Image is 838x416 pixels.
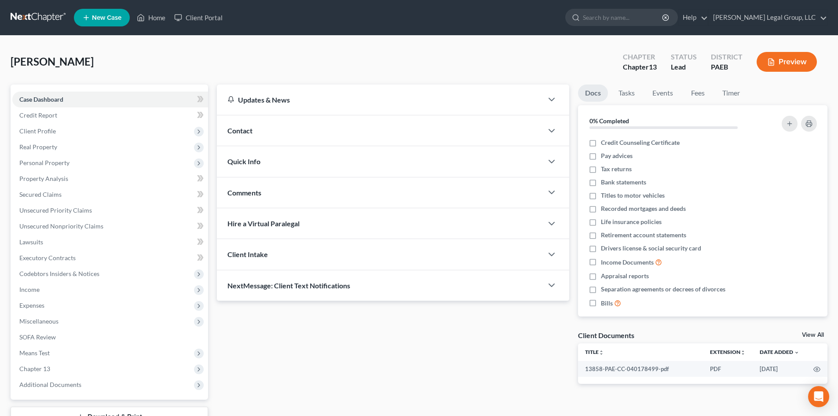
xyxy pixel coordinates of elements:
span: Chapter 13 [19,365,50,372]
div: Chapter [623,62,657,72]
span: Miscellaneous [19,317,59,325]
span: [PERSON_NAME] [11,55,94,68]
a: [PERSON_NAME] Legal Group, LLC [709,10,827,26]
span: Personal Property [19,159,70,166]
a: SOFA Review [12,329,208,345]
div: District [711,52,743,62]
span: Retirement account statements [601,231,686,239]
span: NextMessage: Client Text Notifications [227,281,350,290]
span: Bills [601,299,613,308]
span: Credit Report [19,111,57,119]
i: expand_more [794,350,799,355]
span: Tax returns [601,165,632,173]
span: Unsecured Nonpriority Claims [19,222,103,230]
span: 13 [649,63,657,71]
button: Preview [757,52,817,72]
span: Expenses [19,302,44,309]
i: unfold_more [740,350,746,355]
a: Property Analysis [12,171,208,187]
span: Income [19,286,40,293]
a: Client Portal [170,10,227,26]
span: Lawsuits [19,238,43,246]
a: Titleunfold_more [585,349,604,355]
a: Help [678,10,708,26]
a: Home [132,10,170,26]
div: Lead [671,62,697,72]
a: Tasks [611,85,642,102]
span: Titles to motor vehicles [601,191,665,200]
td: [DATE] [753,361,806,377]
a: View All [802,332,824,338]
a: Date Added expand_more [760,349,799,355]
span: Secured Claims [19,191,62,198]
span: Hire a Virtual Paralegal [227,219,300,228]
i: unfold_more [599,350,604,355]
td: PDF [703,361,753,377]
a: Unsecured Priority Claims [12,202,208,218]
span: Property Analysis [19,175,68,182]
div: Open Intercom Messenger [808,386,829,407]
span: Real Property [19,143,57,151]
span: Contact [227,126,252,135]
span: Means Test [19,349,50,357]
a: Docs [578,85,608,102]
a: Events [645,85,680,102]
span: Income Documents [601,258,654,267]
input: Search by name... [583,9,663,26]
span: Appraisal reports [601,272,649,280]
span: Additional Documents [19,381,81,388]
strong: 0% Completed [589,117,629,125]
a: Executory Contracts [12,250,208,266]
span: Case Dashboard [19,96,63,103]
span: Client Profile [19,127,56,135]
td: 13858-PAE-CC-040178499-pdf [578,361,703,377]
div: PAEB [711,62,743,72]
a: Secured Claims [12,187,208,202]
span: Codebtors Insiders & Notices [19,270,99,277]
span: Quick Info [227,157,260,166]
div: Status [671,52,697,62]
span: Client Intake [227,250,268,258]
span: Executory Contracts [19,254,76,261]
span: Recorded mortgages and deeds [601,204,686,213]
a: Fees [684,85,712,102]
span: SOFA Review [19,333,56,341]
div: Chapter [623,52,657,62]
span: Drivers license & social security card [601,244,701,253]
a: Extensionunfold_more [710,349,746,355]
span: Unsecured Priority Claims [19,206,92,214]
span: Life insurance policies [601,217,662,226]
span: Bank statements [601,178,646,187]
span: Credit Counseling Certificate [601,138,680,147]
a: Case Dashboard [12,92,208,107]
a: Credit Report [12,107,208,123]
a: Timer [715,85,747,102]
div: Updates & News [227,95,532,104]
span: New Case [92,15,121,21]
a: Lawsuits [12,234,208,250]
span: Pay advices [601,151,633,160]
a: Unsecured Nonpriority Claims [12,218,208,234]
div: Client Documents [578,331,634,340]
span: Separation agreements or decrees of divorces [601,285,725,294]
span: Comments [227,188,261,197]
